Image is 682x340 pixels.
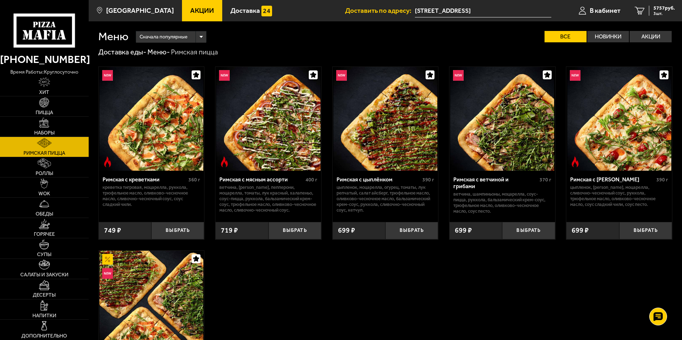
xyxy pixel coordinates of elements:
button: Выбрать [619,222,672,239]
span: WOK [38,191,50,196]
span: Горячее [34,232,55,237]
img: Римская с креветками [99,67,203,171]
img: Острое блюдо [219,156,230,167]
input: Ваш адрес доставки [415,4,551,17]
a: НовинкаОстрое блюдоРимская с томатами черри [566,67,672,171]
img: Новинка [453,70,464,81]
span: [GEOGRAPHIC_DATA] [106,7,174,14]
button: Выбрать [385,222,438,239]
p: ветчина, шампиньоны, моцарелла, соус-пицца, руккола, бальзамический крем-соус, трюфельное масло, ... [453,191,551,214]
span: 390 г [422,177,434,183]
img: Острое блюдо [570,156,581,167]
a: НовинкаРимская с ветчиной и грибами [449,67,555,171]
img: Новинка [336,70,347,81]
span: Супы [37,252,51,257]
a: НовинкаОстрое блюдоРимская с креветками [99,67,204,171]
label: Новинки [587,31,629,42]
div: Римская с мясным ассорти [219,176,304,183]
div: Римская с цыплёнком [337,176,421,183]
span: Наборы [34,131,54,136]
p: цыпленок, моцарелла, огурец, томаты, лук репчатый, салат айсберг, трюфельное масло, оливково-чесн... [337,185,434,213]
span: Хит [39,90,49,95]
img: Римская с цыплёнком [333,67,437,171]
span: Римская пицца [24,151,65,156]
span: Дополнительно [21,334,67,339]
p: цыпленок, [PERSON_NAME], моцарелла, сливочно-чесночный соус, руккола, трюфельное масло, оливково-... [570,185,668,207]
label: Акции [630,31,672,42]
span: В кабинет [590,7,620,14]
img: Римская с ветчиной и грибами [450,67,554,171]
span: Сначала популярные [140,30,187,44]
img: 15daf4d41897b9f0e9f617042186c801.svg [261,6,272,16]
button: Выбрать [269,222,321,239]
div: Римская с ветчиной и грибами [453,176,538,190]
span: Десерты [33,293,56,298]
button: Выбрать [502,222,555,239]
span: 719 ₽ [221,227,238,234]
span: 5757 руб. [654,6,675,11]
div: Римская с [PERSON_NAME] [570,176,655,183]
span: Доставить по адресу: [345,7,415,14]
span: Акции [190,7,214,14]
span: 699 ₽ [455,227,472,234]
a: НовинкаРимская с цыплёнком [333,67,438,171]
span: Обеды [36,212,53,217]
span: 699 ₽ [338,227,355,234]
div: Римская пицца [171,48,218,57]
span: Салаты и закуски [20,272,68,277]
img: Римская с томатами черри [567,67,671,171]
a: Меню- [147,48,170,56]
p: ветчина, [PERSON_NAME], пепперони, моцарелла, томаты, лук красный, халапеньо, соус-пицца, руккола... [219,185,317,213]
p: креветка тигровая, моцарелла, руккола, трюфельное масло, оливково-чесночное масло, сливочно-чесно... [103,185,201,207]
img: Новинка [570,70,581,81]
a: Доставка еды- [98,48,146,56]
span: 3 шт. [654,11,675,16]
label: Все [545,31,587,42]
img: Римская с мясным ассорти [216,67,320,171]
span: 400 г [306,177,317,183]
span: Пицца [36,110,53,115]
h1: Меню [98,31,129,42]
span: 370 г [540,177,551,183]
button: Выбрать [151,222,204,239]
img: Острое блюдо [102,156,113,167]
img: Новинка [102,70,113,81]
a: НовинкаОстрое блюдоРимская с мясным ассорти [215,67,321,171]
span: Роллы [36,171,53,176]
span: 390 г [656,177,668,183]
div: Римская с креветками [103,176,187,183]
span: 749 ₽ [104,227,121,234]
span: 360 г [188,177,200,183]
span: Софийская улица, 72 [415,4,551,17]
img: Новинка [102,268,113,279]
span: 699 ₽ [572,227,589,234]
img: Новинка [219,70,230,81]
span: Напитки [32,313,56,318]
img: Акционный [102,254,113,265]
span: Доставка [230,7,260,14]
